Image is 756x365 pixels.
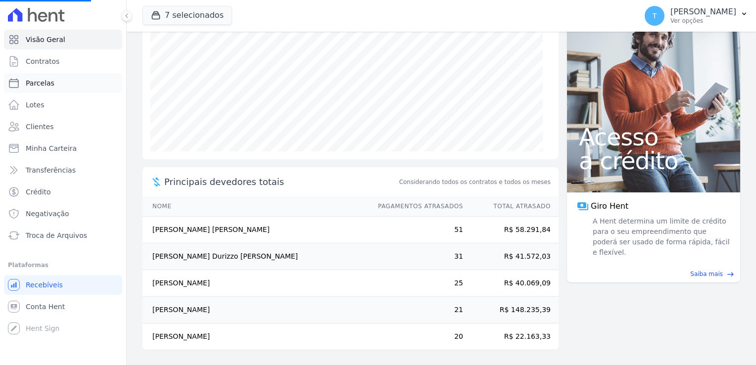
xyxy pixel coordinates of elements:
a: Crédito [4,182,122,202]
td: 31 [369,243,464,270]
th: Total Atrasado [464,196,559,217]
span: Saiba mais [690,270,723,278]
a: Contratos [4,51,122,71]
span: Transferências [26,165,76,175]
span: Visão Geral [26,35,65,45]
td: R$ 40.069,09 [464,270,559,297]
a: Troca de Arquivos [4,226,122,245]
td: R$ 148.235,39 [464,297,559,323]
p: [PERSON_NAME] [670,7,736,17]
td: 21 [369,297,464,323]
span: Parcelas [26,78,54,88]
a: Negativação [4,204,122,224]
span: Lotes [26,100,45,110]
td: [PERSON_NAME] [PERSON_NAME] [142,217,369,243]
span: Recebíveis [26,280,63,290]
a: Visão Geral [4,30,122,49]
td: R$ 22.163,33 [464,323,559,350]
p: Ver opções [670,17,736,25]
div: Plataformas [8,259,118,271]
span: T [653,12,657,19]
span: Crédito [26,187,51,197]
a: Clientes [4,117,122,137]
span: Considerando todos os contratos e todos os meses [399,178,551,186]
span: Contratos [26,56,59,66]
td: 25 [369,270,464,297]
td: 20 [369,323,464,350]
td: 51 [369,217,464,243]
td: [PERSON_NAME] [142,297,369,323]
span: A Hent determina um limite de crédito para o seu empreendimento que poderá ser usado de forma ráp... [591,216,730,258]
td: R$ 58.291,84 [464,217,559,243]
td: R$ 41.572,03 [464,243,559,270]
span: Conta Hent [26,302,65,312]
button: T [PERSON_NAME] Ver opções [637,2,756,30]
td: [PERSON_NAME] [142,270,369,297]
a: Recebíveis [4,275,122,295]
span: Clientes [26,122,53,132]
a: Conta Hent [4,297,122,317]
span: Minha Carteira [26,143,77,153]
span: a crédito [579,149,728,173]
th: Pagamentos Atrasados [369,196,464,217]
a: Saiba mais east [573,270,734,278]
a: Lotes [4,95,122,115]
button: 7 selecionados [142,6,232,25]
a: Minha Carteira [4,138,122,158]
a: Transferências [4,160,122,180]
a: Parcelas [4,73,122,93]
span: Principais devedores totais [164,175,397,188]
span: Giro Hent [591,200,628,212]
td: [PERSON_NAME] [142,323,369,350]
span: Troca de Arquivos [26,230,87,240]
span: east [727,271,734,278]
td: [PERSON_NAME] Durizzo [PERSON_NAME] [142,243,369,270]
span: Negativação [26,209,69,219]
span: Acesso [579,125,728,149]
th: Nome [142,196,369,217]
